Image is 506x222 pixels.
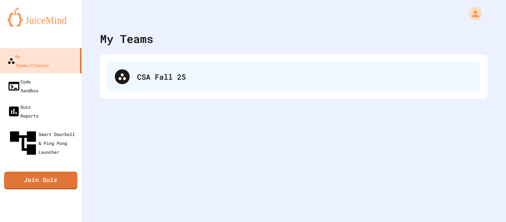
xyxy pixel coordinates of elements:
div: Quiz Reports [7,102,39,120]
div: Code Sandbox [7,77,39,95]
div: CSA Fall 25 [107,62,480,92]
div: My Account [461,5,484,22]
img: logo-orange.svg [7,7,74,27]
a: Join Quiz [4,172,77,189]
div: Smart Doorbell & Ping Pong Launcher [7,127,79,159]
div: CSA Fall 25 [137,71,473,82]
div: My Teams [100,30,153,47]
div: My Teams/Classes [7,52,49,70]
